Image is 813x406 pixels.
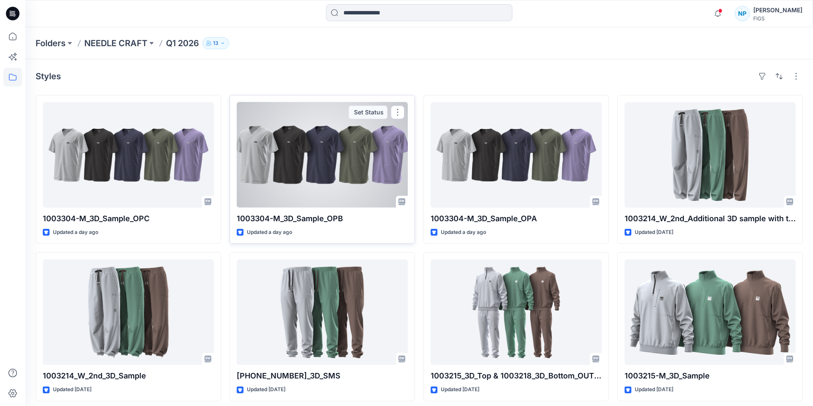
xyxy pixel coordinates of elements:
[635,228,673,237] p: Updated [DATE]
[431,213,602,225] p: 1003304-M_3D_Sample_OPA
[735,6,750,21] div: NP
[43,370,214,382] p: 1003214_W_2nd_3D_Sample
[53,228,98,237] p: Updated a day ago
[753,5,802,15] div: [PERSON_NAME]
[625,259,796,365] a: 1003215-M_3D_Sample
[53,385,91,394] p: Updated [DATE]
[43,259,214,365] a: 1003214_W_2nd_3D_Sample
[84,37,147,49] a: NEEDLE CRAFT
[441,385,479,394] p: Updated [DATE]
[43,102,214,208] a: 1003304-M_3D_Sample_OPC
[431,259,602,365] a: 1003215_3D_Top & 1003218_3D_Bottom_OUTFIT
[247,385,285,394] p: Updated [DATE]
[202,37,229,49] button: 13
[237,213,408,225] p: 1003304-M_3D_Sample_OPB
[753,15,802,22] div: FIGS
[43,213,214,225] p: 1003304-M_3D_Sample_OPC
[237,259,408,365] a: 1003218_3D_SMS
[166,37,199,49] p: Q1 2026
[36,37,66,49] a: Folders
[237,102,408,208] a: 1003304-M_3D_Sample_OPB
[213,39,218,48] p: 13
[431,102,602,208] a: 1003304-M_3D_Sample_OPA
[635,385,673,394] p: Updated [DATE]
[441,228,486,237] p: Updated a day ago
[431,370,602,382] p: 1003215_3D_Top & 1003218_3D_Bottom_OUTFIT
[247,228,292,237] p: Updated a day ago
[625,213,796,225] p: 1003214_W_2nd_Additional 3D sample with the leg opening uncinched
[36,71,61,81] h4: Styles
[625,102,796,208] a: 1003214_W_2nd_Additional 3D sample with the leg opening uncinched
[237,370,408,382] p: [PHONE_NUMBER]_3D_SMS
[625,370,796,382] p: 1003215-M_3D_Sample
